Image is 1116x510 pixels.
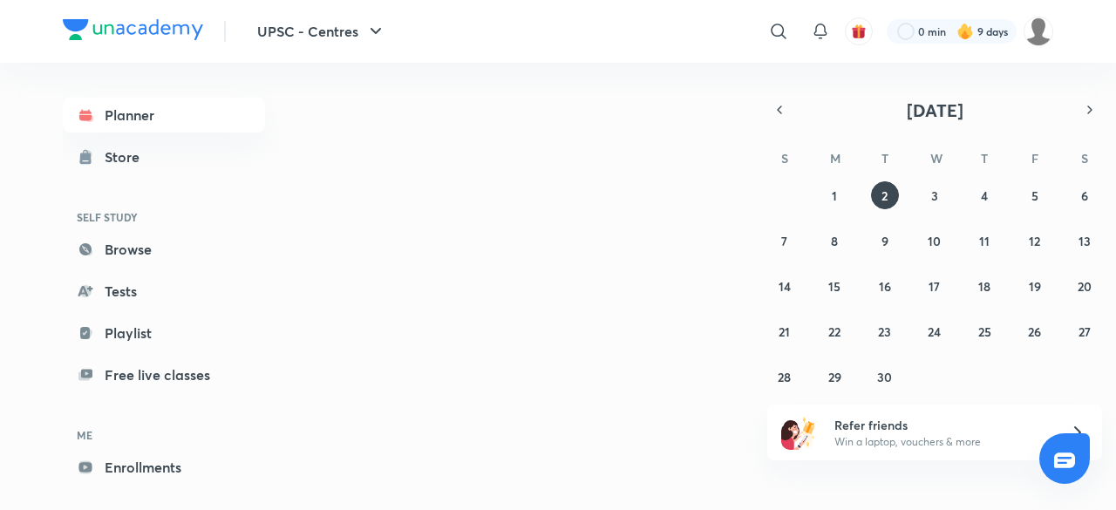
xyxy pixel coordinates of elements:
[970,272,998,300] button: September 18, 2025
[1021,317,1049,345] button: September 26, 2025
[1079,233,1091,249] abbr: September 13, 2025
[851,24,867,39] img: avatar
[929,278,940,295] abbr: September 17, 2025
[1021,272,1049,300] button: September 19, 2025
[63,202,265,232] h6: SELF STUDY
[63,19,203,40] img: Company Logo
[834,434,1049,450] p: Win a laptop, vouchers & more
[820,317,848,345] button: September 22, 2025
[831,233,838,249] abbr: September 8, 2025
[63,232,265,267] a: Browse
[1081,150,1088,167] abbr: Saturday
[105,146,150,167] div: Store
[830,150,840,167] abbr: Monday
[779,323,790,340] abbr: September 21, 2025
[63,420,265,450] h6: ME
[1031,187,1038,204] abbr: September 5, 2025
[781,233,787,249] abbr: September 7, 2025
[1029,278,1041,295] abbr: September 19, 2025
[930,150,942,167] abbr: Wednesday
[771,227,799,255] button: September 7, 2025
[877,369,892,385] abbr: September 30, 2025
[792,98,1078,122] button: [DATE]
[979,233,990,249] abbr: September 11, 2025
[779,278,791,295] abbr: September 14, 2025
[871,363,899,391] button: September 30, 2025
[921,227,949,255] button: September 10, 2025
[828,369,841,385] abbr: September 29, 2025
[834,416,1049,434] h6: Refer friends
[845,17,873,45] button: avatar
[970,317,998,345] button: September 25, 2025
[1028,323,1041,340] abbr: September 26, 2025
[1079,323,1091,340] abbr: September 27, 2025
[871,181,899,209] button: September 2, 2025
[63,316,265,350] a: Playlist
[771,272,799,300] button: September 14, 2025
[247,14,397,49] button: UPSC - Centres
[63,274,265,309] a: Tests
[1031,150,1038,167] abbr: Friday
[820,272,848,300] button: September 15, 2025
[878,323,891,340] abbr: September 23, 2025
[881,187,888,204] abbr: September 2, 2025
[63,357,265,392] a: Free live classes
[921,181,949,209] button: September 3, 2025
[981,187,988,204] abbr: September 4, 2025
[907,99,963,122] span: [DATE]
[781,150,788,167] abbr: Sunday
[828,323,840,340] abbr: September 22, 2025
[1024,17,1053,46] img: SAKSHI AGRAWAL
[978,278,990,295] abbr: September 18, 2025
[832,187,837,204] abbr: September 1, 2025
[871,317,899,345] button: September 23, 2025
[1029,233,1040,249] abbr: September 12, 2025
[1081,187,1088,204] abbr: September 6, 2025
[771,363,799,391] button: September 28, 2025
[1071,317,1099,345] button: September 27, 2025
[1071,181,1099,209] button: September 6, 2025
[1021,181,1049,209] button: September 5, 2025
[956,23,974,40] img: streak
[981,150,988,167] abbr: Thursday
[778,369,791,385] abbr: September 28, 2025
[921,272,949,300] button: September 17, 2025
[771,317,799,345] button: September 21, 2025
[881,150,888,167] abbr: Tuesday
[881,233,888,249] abbr: September 9, 2025
[928,323,941,340] abbr: September 24, 2025
[781,415,816,450] img: referral
[970,227,998,255] button: September 11, 2025
[1071,272,1099,300] button: September 20, 2025
[879,278,891,295] abbr: September 16, 2025
[871,227,899,255] button: September 9, 2025
[820,181,848,209] button: September 1, 2025
[63,19,203,44] a: Company Logo
[828,278,840,295] abbr: September 15, 2025
[931,187,938,204] abbr: September 3, 2025
[928,233,941,249] abbr: September 10, 2025
[820,363,848,391] button: September 29, 2025
[1071,227,1099,255] button: September 13, 2025
[1021,227,1049,255] button: September 12, 2025
[978,323,991,340] abbr: September 25, 2025
[63,450,265,485] a: Enrollments
[63,98,265,133] a: Planner
[63,139,265,174] a: Store
[1078,278,1092,295] abbr: September 20, 2025
[871,272,899,300] button: September 16, 2025
[970,181,998,209] button: September 4, 2025
[921,317,949,345] button: September 24, 2025
[820,227,848,255] button: September 8, 2025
